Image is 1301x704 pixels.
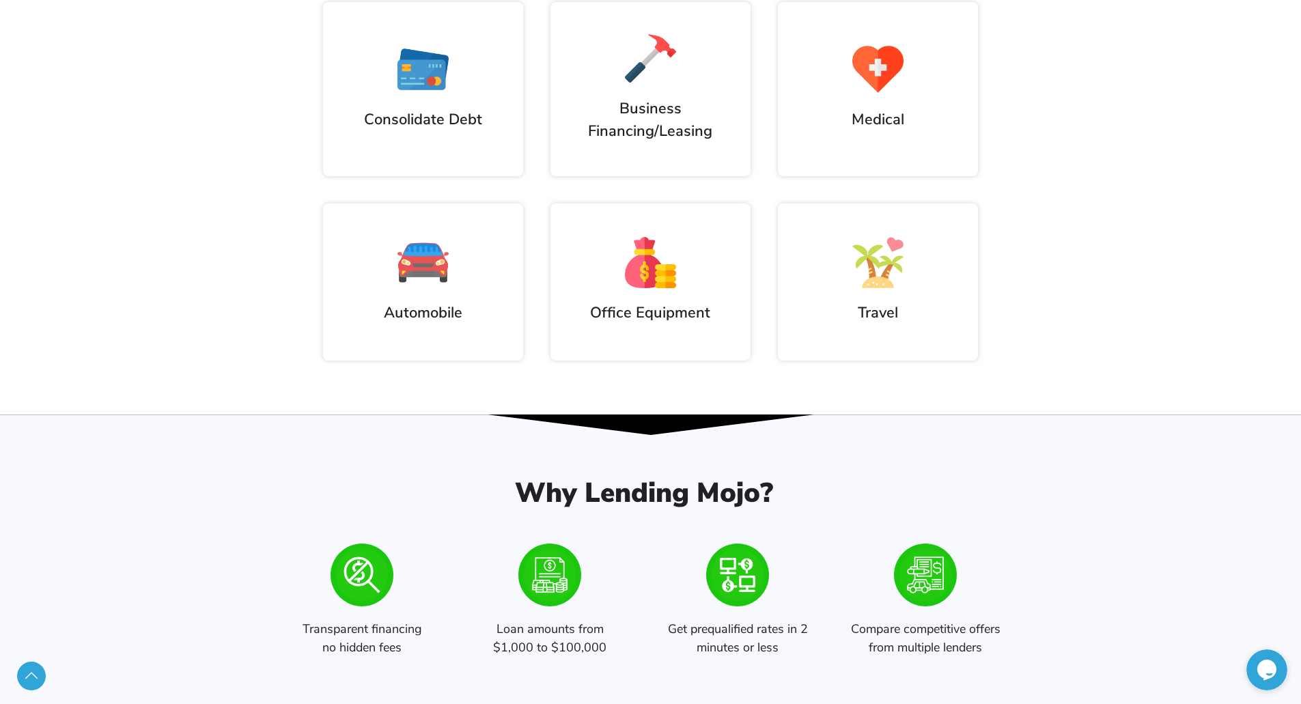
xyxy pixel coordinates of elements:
img: Consolidate Debt [397,44,449,95]
p: Loan amounts from $1,000 to $100,000 [470,620,630,664]
h2: Business Financing/Leasing [557,98,744,142]
p: Get prequalified rates in 2 minutes or less [658,620,818,664]
h2: Office Equipment [564,302,737,324]
h2: Medical [792,109,964,131]
img: free-to-use [331,544,393,606]
img: Vacation and Travel [852,237,904,288]
img: Medical or Dental [852,44,904,95]
p: Compare competitive offers from multiple lenders [845,620,1006,664]
img: prequalified-rates [894,544,957,606]
h2: Consolidate Debt [337,109,509,131]
h2: Why Lending Mojo? [282,477,1006,509]
iframe: chat widget [1246,649,1287,690]
h2: Travel [792,302,964,324]
img: compare-rates [706,544,769,606]
img: Auto Motor Purchases [397,237,449,288]
p: Transparent financing no hidden fees [282,620,443,664]
h2: Automobile [337,302,509,324]
img: Big Purchases [625,237,676,288]
img: Home Improvement Projects [625,33,676,84]
img: loan-amounts [518,544,581,606]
